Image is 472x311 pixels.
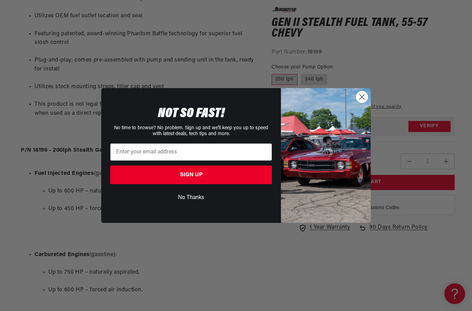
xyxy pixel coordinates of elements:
button: No Thanks [110,191,272,204]
button: SIGN UP [110,166,272,184]
button: Close dialog [356,91,368,103]
input: Enter your email address [110,143,272,161]
span: No time to browse? No problem. Sign up and we'll keep you up to speed with latest deals, tech tip... [114,125,268,136]
span: NOT SO FAST! [158,107,225,121]
img: 85cdd541-2605-488b-b08c-a5ee7b438a35.jpeg [281,88,371,223]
